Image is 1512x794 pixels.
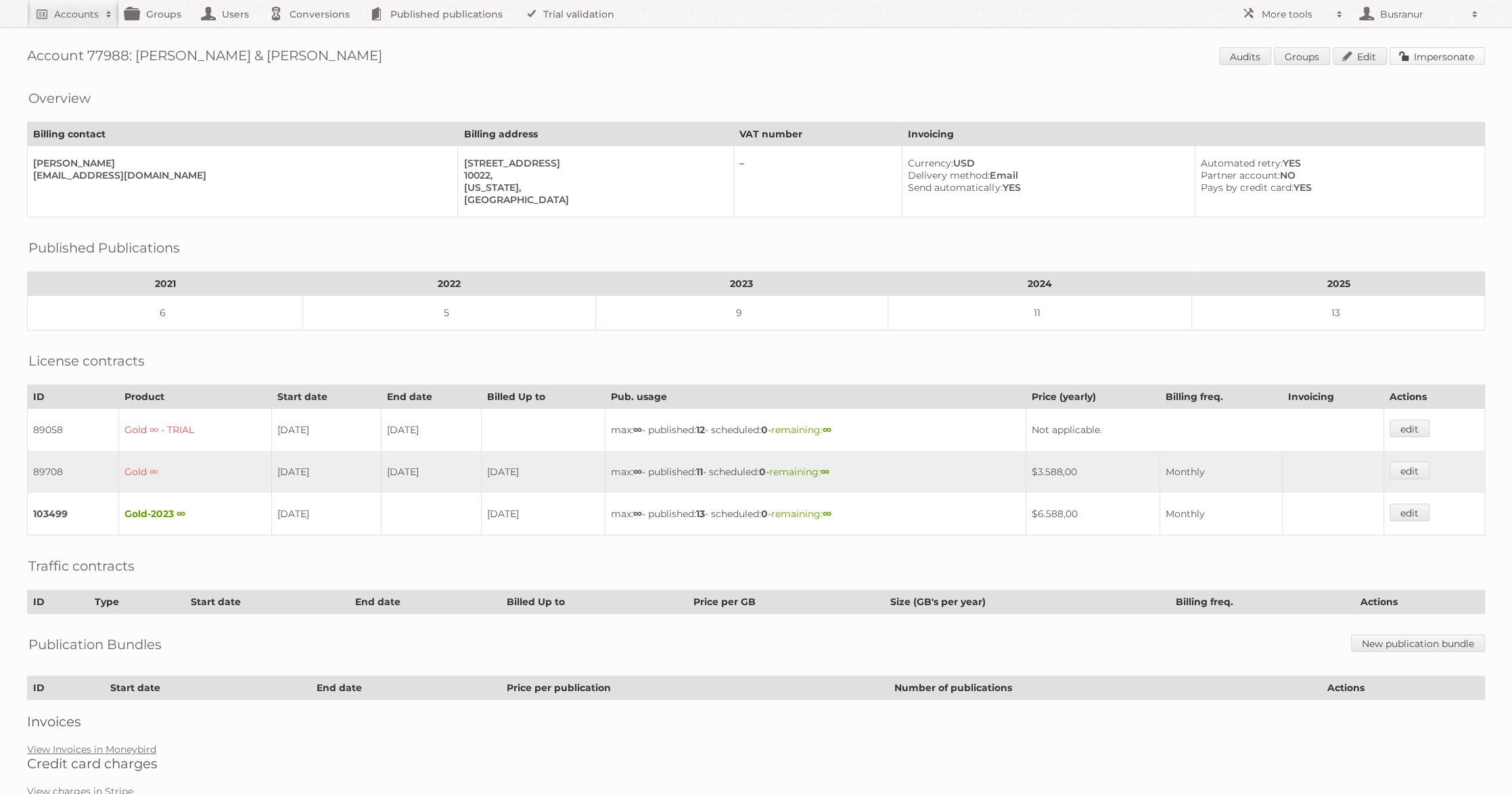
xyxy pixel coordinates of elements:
[605,451,1026,493] td: max: - published: - scheduled: -
[381,385,482,409] th: End date
[1201,181,1293,194] span: Pays by credit card:
[1384,385,1485,409] th: Actions
[501,676,889,700] th: Price per publication
[501,590,687,614] th: Billed Up to
[54,7,99,21] h2: Accounts
[1201,157,1473,169] div: YES
[33,169,446,181] div: [EMAIL_ADDRESS][DOMAIN_NAME]
[27,743,156,755] a: View Invoices in Moneybird
[463,181,723,194] div: [US_STATE],
[1201,157,1283,169] span: Automated retry:
[1192,272,1485,296] th: 2025
[761,424,768,436] strong: 0
[633,424,642,436] strong: ∞
[771,424,831,436] span: remaining:
[1274,47,1330,65] a: Groups
[633,508,642,520] strong: ∞
[303,272,595,296] th: 2022
[463,157,723,169] div: [STREET_ADDRESS]
[104,676,311,700] th: Start date
[311,676,501,700] th: End date
[888,272,1192,296] th: 2024
[908,181,1002,194] span: Send automatically:
[1354,590,1484,614] th: Actions
[28,409,119,451] td: 89058
[1026,385,1160,409] th: Price (yearly)
[118,451,272,493] td: Gold ∞
[28,634,162,655] h2: Publication Bundles
[1192,296,1485,330] td: 13
[28,556,135,576] h2: Traffic contracts
[595,272,888,296] th: 2023
[1026,451,1160,493] td: $3.588,00
[1390,420,1429,437] a: edit
[28,123,458,146] th: Billing contact
[908,169,990,181] span: Delivery method:
[303,296,595,330] td: 5
[272,493,381,535] td: [DATE]
[349,590,501,614] th: End date
[458,123,734,146] th: Billing address
[1201,169,1473,181] div: NO
[633,466,642,478] strong: ∞
[1390,504,1429,521] a: edit
[33,157,446,169] div: [PERSON_NAME]
[696,466,703,478] strong: 11
[1201,169,1280,181] span: Partner account:
[908,169,1184,181] div: Email
[821,466,829,478] strong: ∞
[1282,385,1384,409] th: Invoicing
[28,676,105,700] th: ID
[118,385,272,409] th: Product
[696,508,705,520] strong: 13
[769,466,829,478] span: remaining:
[734,146,902,217] td: –
[761,508,768,520] strong: 0
[272,409,381,451] td: [DATE]
[28,590,89,614] th: ID
[28,385,119,409] th: ID
[1160,451,1282,493] td: Monthly
[89,590,185,614] th: Type
[1377,7,1465,21] h2: Busranur
[884,590,1170,614] th: Size (GB's per year)
[902,123,1485,146] th: Invoicing
[27,47,1485,68] h1: Account 77988: [PERSON_NAME] & [PERSON_NAME]
[28,296,303,330] td: 6
[1160,385,1282,409] th: Billing freq.
[1262,7,1329,21] h2: More tools
[482,493,605,535] td: [DATE]
[482,451,605,493] td: [DATE]
[888,296,1192,330] td: 11
[1026,493,1160,535] td: $6.588,00
[463,194,723,206] div: [GEOGRAPHIC_DATA]
[734,123,902,146] th: VAT number
[605,385,1026,409] th: Pub. usage
[605,409,1026,451] td: max: - published: - scheduled: -
[1390,462,1429,479] a: edit
[908,157,953,169] span: Currency:
[28,351,145,371] h2: License contracts
[28,88,91,108] h2: Overview
[118,409,272,451] td: Gold ∞ - TRIAL
[482,385,605,409] th: Billed Up to
[687,590,884,614] th: Price per GB
[28,493,119,535] td: 103499
[1170,590,1354,614] th: Billing freq.
[908,181,1184,194] div: YES
[27,755,1485,772] h2: Credit card charges
[28,272,303,296] th: 2021
[1321,676,1484,700] th: Actions
[1390,47,1485,65] a: Impersonate
[185,590,349,614] th: Start date
[759,466,766,478] strong: 0
[696,424,705,436] strong: 12
[1333,47,1387,65] a: Edit
[28,238,180,258] h2: Published Publications
[381,409,482,451] td: [DATE]
[27,713,1485,730] h2: Invoices
[463,169,723,181] div: 10022,
[771,508,831,520] span: remaining:
[381,451,482,493] td: [DATE]
[1201,181,1473,194] div: YES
